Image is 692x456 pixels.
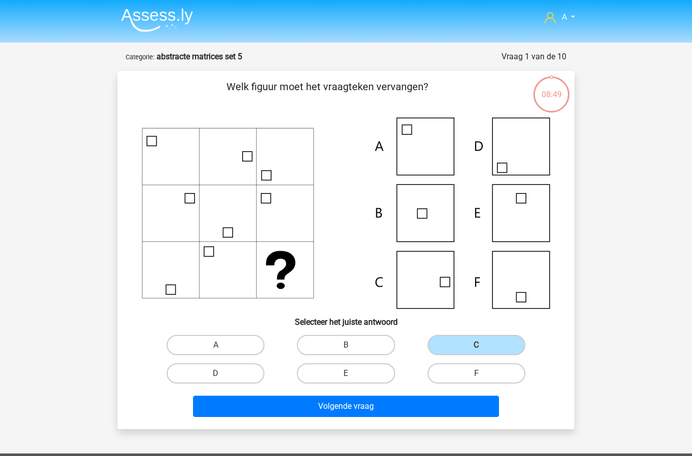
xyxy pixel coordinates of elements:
label: A [167,335,264,355]
span: A [562,12,567,22]
label: F [428,363,525,384]
div: Vraag 1 van de 10 [502,51,566,63]
button: Volgende vraag [193,396,499,417]
label: E [297,363,395,384]
label: B [297,335,395,355]
strong: abstracte matrices set 5 [157,52,242,61]
img: Assessly [121,8,193,32]
small: Categorie: [126,53,155,61]
div: 08:49 [532,75,570,101]
a: A [541,11,579,23]
label: C [428,335,525,355]
label: D [167,363,264,384]
p: Welk figuur moet het vraagteken vervangen? [134,79,520,109]
h6: Selecteer het juiste antwoord [134,309,558,327]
